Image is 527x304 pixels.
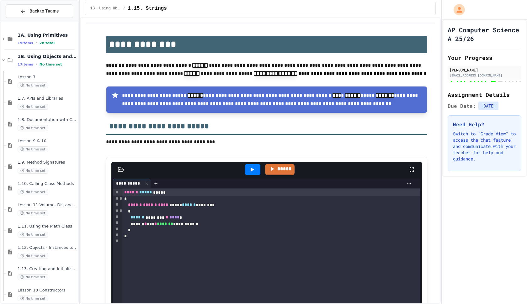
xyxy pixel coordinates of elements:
[453,131,516,162] p: Switch to "Grade View" to access the chat feature and communicate with your teacher for help and ...
[450,73,519,78] div: [EMAIL_ADDRESS][DOMAIN_NAME]
[18,41,33,45] span: 19 items
[18,253,48,259] span: No time set
[18,32,77,38] span: 1A. Using Primitives
[18,54,77,59] span: 1B. Using Objects and Methods
[18,96,77,101] span: 1.7. APIs and Libraries
[18,224,77,229] span: 1.11. Using the Math Class
[18,288,77,293] span: Lesson 13 Constructors
[18,232,48,238] span: No time set
[40,41,55,45] span: 2h total
[18,274,48,280] span: No time set
[18,104,48,110] span: No time set
[29,8,59,14] span: Back to Teams
[447,3,466,17] div: My Account
[18,139,77,144] span: Lesson 9 & 10
[18,160,77,165] span: 1.9. Method Signatures
[6,4,73,18] button: Back to Teams
[18,75,77,80] span: Lesson 7
[90,6,120,11] span: 1B. Using Objects and Methods
[18,202,77,208] span: Lesson 11 Volume, Distance, & Quadratic Formula
[448,90,521,99] h2: Assignment Details
[18,117,77,123] span: 1.8. Documentation with Comments and Preconditions
[18,266,77,272] span: 1.13. Creating and Initializing Objects: Constructors
[18,181,77,186] span: 1.10. Calling Class Methods
[18,146,48,152] span: No time set
[18,82,48,88] span: No time set
[123,6,125,11] span: /
[18,125,48,131] span: No time set
[18,189,48,195] span: No time set
[36,40,37,45] span: •
[450,67,519,73] div: [PERSON_NAME]
[128,5,167,12] span: 1.15. Strings
[478,102,498,110] span: [DATE]
[18,62,33,66] span: 17 items
[36,62,37,67] span: •
[18,210,48,216] span: No time set
[453,121,516,128] h3: Need Help?
[18,245,77,250] span: 1.12. Objects - Instances of Classes
[40,62,62,66] span: No time set
[448,102,476,110] span: Due Date:
[18,296,48,301] span: No time set
[18,168,48,174] span: No time set
[448,53,521,62] h2: Your Progress
[448,25,521,43] h1: AP Computer Science A 25/26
